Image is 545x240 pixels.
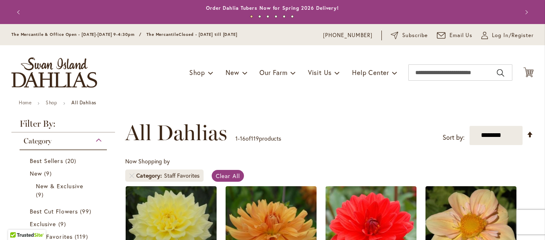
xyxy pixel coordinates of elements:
span: 9 [58,220,68,228]
span: Visit Us [308,68,332,77]
a: Remove Category Staff Favorites [129,173,134,178]
span: Our Farm [259,68,287,77]
button: Previous [11,4,28,20]
div: Staff Favorites [164,172,199,180]
a: Clear All [212,170,244,182]
span: 1 [235,134,238,142]
span: 9 [44,169,54,178]
span: Clear All [216,172,240,180]
span: Help Center [352,68,389,77]
span: New [226,68,239,77]
a: Best Cut Flowers [30,207,99,216]
a: New [30,169,99,178]
a: Shop [46,99,57,106]
a: Exclusive [30,220,99,228]
label: Sort by: [443,130,465,145]
a: Order Dahlia Tubers Now for Spring 2026 Delivery! [206,5,339,11]
strong: Filter By: [11,119,115,132]
span: Subscribe [402,31,428,40]
a: Subscribe [391,31,428,40]
span: Category [136,172,164,180]
button: 5 of 6 [283,15,286,18]
strong: All Dahlias [71,99,96,106]
a: Best Sellers [30,156,99,165]
span: Exclusive [30,220,56,228]
span: Best Cut Flowers [30,207,78,215]
a: New &amp; Exclusive [36,182,93,199]
span: Best Sellers [30,157,63,165]
span: Log In/Register [492,31,534,40]
span: 20 [65,156,78,165]
span: Category [24,137,51,145]
button: 1 of 6 [250,15,253,18]
button: 6 of 6 [291,15,294,18]
a: Home [19,99,31,106]
a: Log In/Register [481,31,534,40]
span: The Mercantile & Office Open - [DATE]-[DATE] 9-4:30pm / The Mercantile [11,32,179,37]
span: Now Shopping by [125,157,170,165]
span: 9 [36,190,46,199]
span: New [30,170,42,177]
span: All Dahlias [125,121,227,145]
span: Shop [189,68,205,77]
button: 2 of 6 [258,15,261,18]
a: [PHONE_NUMBER] [323,31,372,40]
span: 119 [251,134,259,142]
span: 16 [240,134,246,142]
span: New & Exclusive [36,182,83,190]
button: 4 of 6 [275,15,277,18]
span: Email Us [450,31,473,40]
button: Next [517,4,534,20]
a: store logo [11,57,97,88]
p: - of products [235,132,281,145]
span: Closed - [DATE] till [DATE] [179,32,237,37]
span: 99 [80,207,93,216]
button: 3 of 6 [266,15,269,18]
a: Email Us [437,31,473,40]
